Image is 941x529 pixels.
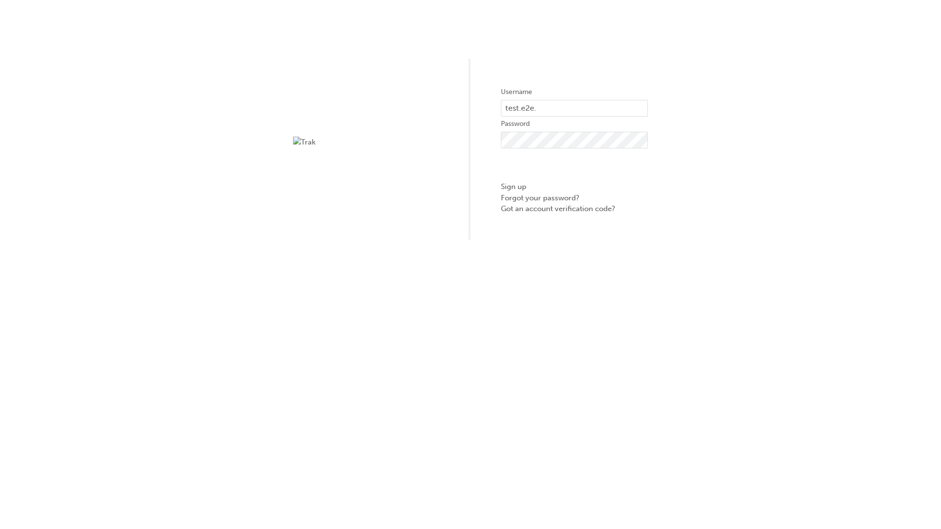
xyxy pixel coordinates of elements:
[293,137,440,148] img: Trak
[501,118,648,130] label: Password
[501,181,648,192] a: Sign up
[501,203,648,215] a: Got an account verification code?
[501,100,648,117] input: Username
[501,192,648,204] a: Forgot your password?
[501,156,648,174] button: Sign In
[501,86,648,98] label: Username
